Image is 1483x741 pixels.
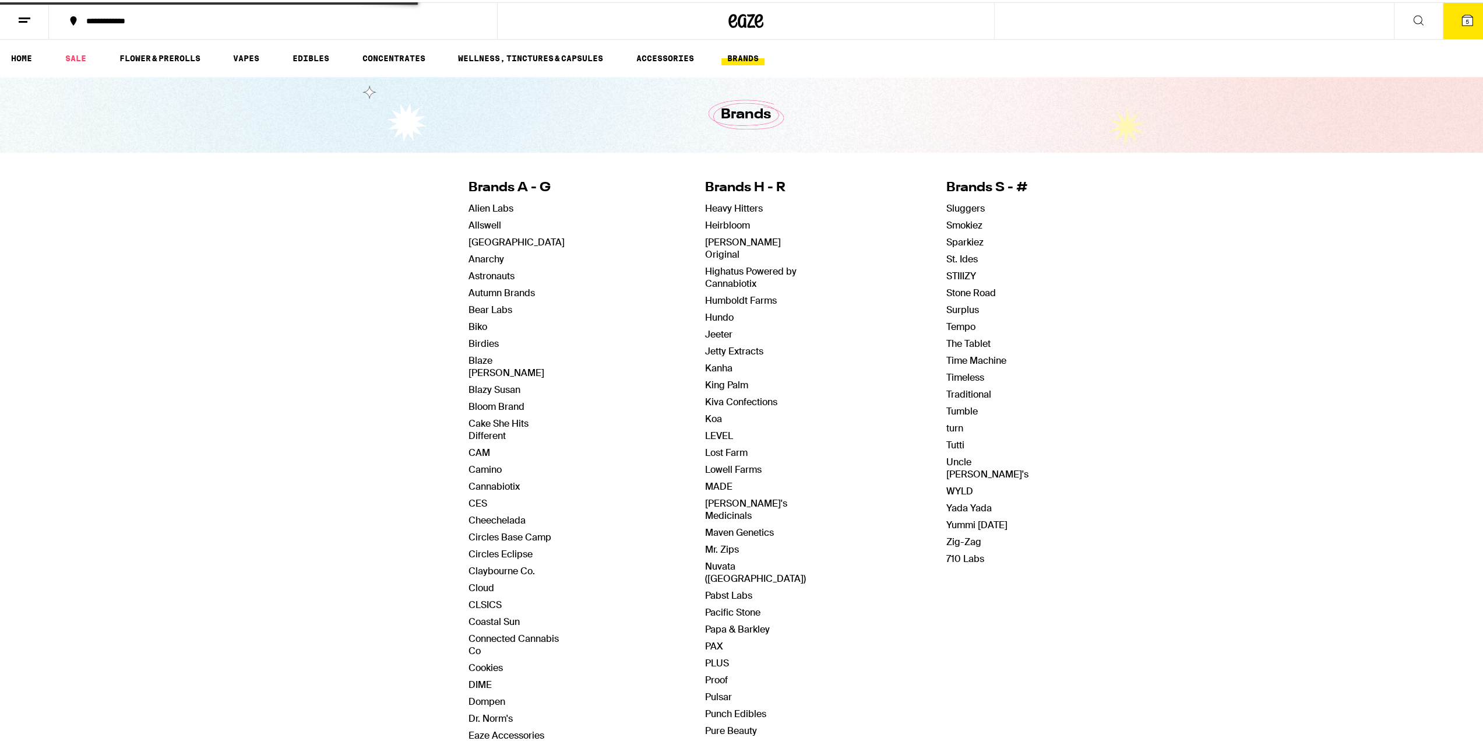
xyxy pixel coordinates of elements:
span: Hi. Need any help? [7,8,84,17]
a: Bloom Brand [468,398,524,410]
a: Cake She Hits Different [468,415,529,440]
a: Hundo [705,309,734,321]
a: Lost Farm [705,444,748,456]
a: Proof [705,672,728,684]
a: CAM [468,444,490,456]
a: Coastal Sun [468,613,520,626]
h4: Brands H - R [705,177,806,195]
a: WELLNESS, TINCTURES & CAPSULES [452,49,609,63]
a: WYLD [946,483,973,495]
a: Pulsar [705,689,732,701]
a: CONCENTRATES [357,49,431,63]
a: Cloud [468,580,494,592]
a: Tempo [946,318,975,331]
a: Connected Cannabis Co [468,630,559,655]
a: ACCESSORIES [630,49,700,63]
a: [PERSON_NAME] Original [705,234,781,258]
a: Pabst Labs [705,587,752,599]
a: Birdies [468,335,499,347]
a: Dr. Norm's [468,710,513,722]
a: Bear Labs [468,301,512,314]
a: The Tablet [946,335,991,347]
a: Circles Base Camp [468,529,551,541]
a: Nuvata ([GEOGRAPHIC_DATA]) [705,558,806,582]
a: Mr. Zips [705,541,739,553]
a: Cannabiotix [468,478,520,490]
a: LEVEL [705,427,733,440]
a: Yummi [DATE] [946,517,1008,529]
a: Surplus [946,301,979,314]
a: Pacific Stone [705,604,760,616]
a: HOME [5,49,38,63]
a: Kanha [705,360,732,372]
a: turn [946,420,963,432]
a: PAX [705,638,723,650]
a: DIME [468,676,492,689]
a: VAPES [227,49,265,63]
h4: Brands S - # [946,177,1028,195]
a: Traditional [946,386,991,398]
a: SALE [59,49,92,63]
span: 5 [1466,16,1469,23]
a: Eaze Accessories [468,727,544,739]
a: Yada Yada [946,500,992,512]
a: Sparkiez [946,234,984,246]
a: PLUS [705,655,729,667]
a: Blaze [PERSON_NAME] [468,352,544,377]
a: Koa [705,410,722,423]
a: Uncle [PERSON_NAME]'s [946,454,1028,478]
a: King Palm [705,377,748,389]
a: Heirbloom [705,217,750,229]
a: Cookies [468,659,503,672]
a: Lowell Farms [705,461,762,473]
a: Jetty Extracts [705,343,763,355]
a: Papa & Barkley [705,621,770,633]
a: Anarchy [468,251,504,263]
a: Alien Labs [468,200,513,212]
a: EDIBLES [287,49,335,63]
a: Blazy Susan [468,381,520,394]
a: [GEOGRAPHIC_DATA] [468,234,565,246]
a: 710 Labs [946,550,984,563]
a: Camino [468,461,502,473]
a: MADE [705,478,732,490]
a: Smokiez [946,217,982,229]
a: Cheechelada [468,512,526,524]
a: Autumn Brands [468,285,535,297]
a: Highatus Powered by Cannabiotix [705,263,797,287]
a: Jeeter [705,326,732,338]
a: BRANDS [721,49,765,63]
a: Claybourne Co. [468,563,535,575]
a: CLSICS [468,596,502,609]
a: STIIIZY [946,268,976,280]
a: Tumble [946,403,978,415]
a: Stone Road [946,285,996,297]
h1: Brands [721,103,771,122]
a: Time Machine [946,352,1006,364]
a: Dompen [468,693,505,705]
a: Maven Genetics [705,524,774,536]
a: Astronauts [468,268,515,280]
a: Allswell [468,217,501,229]
a: FLOWER & PREROLLS [114,49,206,63]
a: Sluggers [946,200,985,212]
a: Humboldt Farms [705,292,777,304]
a: Circles Eclipse [468,546,533,558]
a: Tutti [946,437,964,449]
h4: Brands A - G [468,177,565,195]
a: [PERSON_NAME]'s Medicinals [705,495,787,519]
a: Timeless [946,369,984,381]
a: Pure Beauty [705,722,757,735]
a: Punch Edibles [705,705,766,718]
a: Kiva Confections [705,394,777,406]
a: St. Ides [946,251,978,263]
a: Zig-Zag [946,533,981,546]
a: Biko [468,318,487,331]
a: Heavy Hitters [705,200,763,212]
a: CES [468,495,487,507]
